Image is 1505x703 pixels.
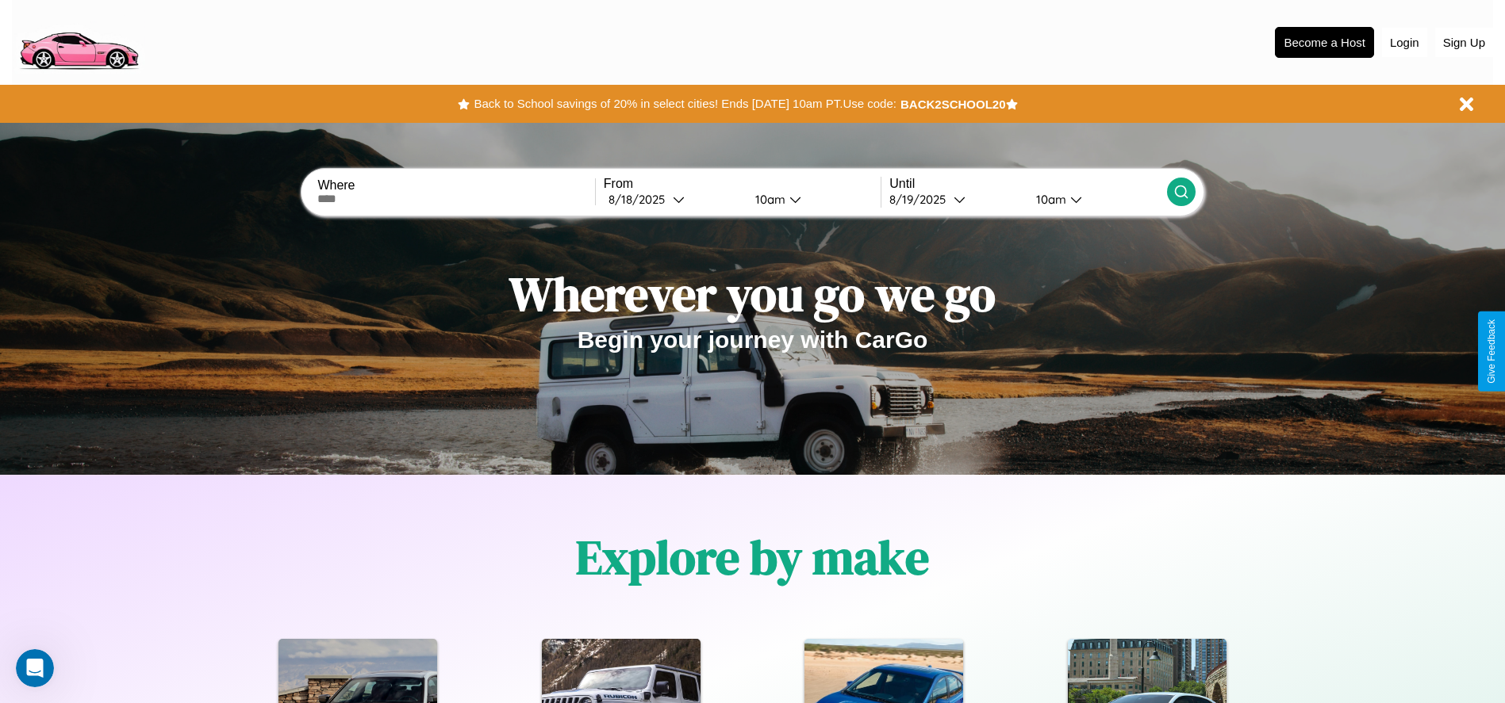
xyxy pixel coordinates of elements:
[900,97,1006,111] b: BACK2SCHOOL20
[1275,27,1374,58] button: Become a Host
[16,649,54,687] iframe: Intercom live chat
[747,192,789,207] div: 10am
[1486,319,1497,384] div: Give Feedback
[743,191,881,208] button: 10am
[604,177,881,191] label: From
[317,178,594,193] label: Where
[604,191,743,208] button: 8/18/2025
[470,93,900,115] button: Back to School savings of 20% in select cities! Ends [DATE] 10am PT.Use code:
[576,525,929,590] h1: Explore by make
[1382,28,1427,57] button: Login
[889,192,954,207] div: 8 / 19 / 2025
[889,177,1166,191] label: Until
[1023,191,1167,208] button: 10am
[1435,28,1493,57] button: Sign Up
[1028,192,1070,207] div: 10am
[609,192,673,207] div: 8 / 18 / 2025
[12,8,145,74] img: logo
